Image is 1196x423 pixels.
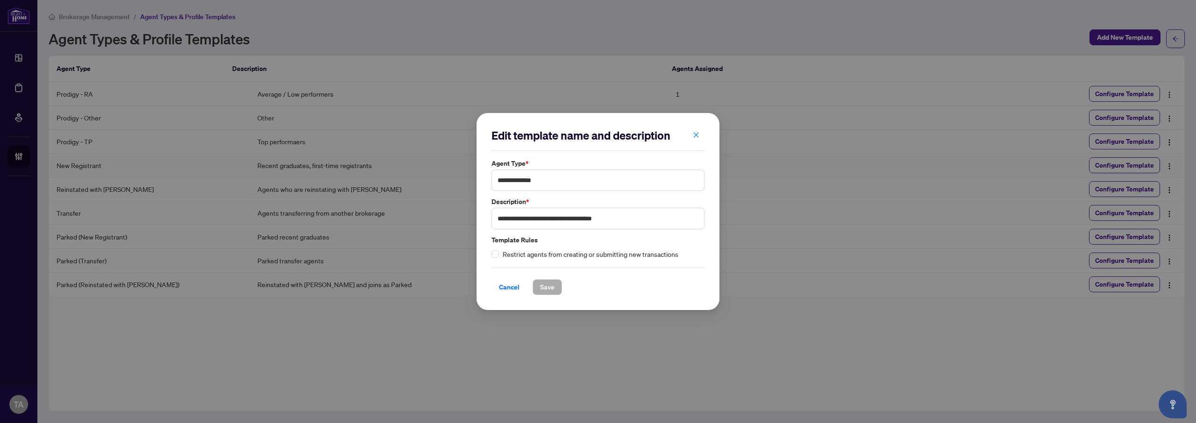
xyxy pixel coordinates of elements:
label: Agent Type [491,158,705,169]
label: Template Rules [491,235,705,245]
span: Restrict agents from creating or submitting new transactions [503,249,678,260]
span: close [693,132,699,138]
span: Cancel [499,280,520,295]
button: Cancel [491,279,527,295]
button: Save [533,279,562,295]
h2: Edit template name and description [491,128,705,143]
label: Description [491,197,705,207]
button: Open asap [1159,390,1187,418]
